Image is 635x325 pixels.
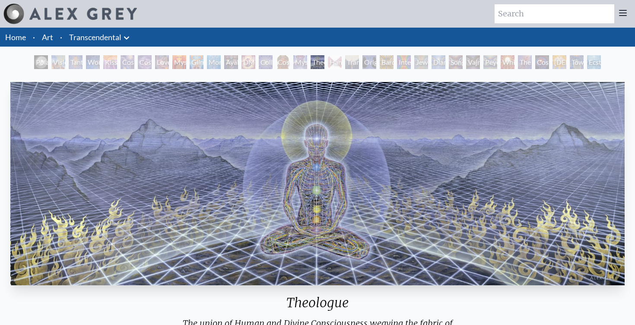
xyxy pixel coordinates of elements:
[259,55,273,69] div: Collective Vision
[138,55,152,69] div: Cosmic Artist
[466,55,480,69] div: Vajra Being
[501,55,514,69] div: White Light
[414,55,428,69] div: Jewel Being
[535,55,549,69] div: Cosmic Consciousness
[86,55,100,69] div: Wonder
[293,55,307,69] div: Mystic Eye
[345,55,359,69] div: Transfiguration
[495,4,614,23] input: Search
[328,55,342,69] div: Hands that See
[362,55,376,69] div: Original Face
[51,55,65,69] div: Visionary Origin of Language
[121,55,134,69] div: Cosmic Creativity
[483,55,497,69] div: Peyote Being
[432,55,445,69] div: Diamond Being
[570,55,584,69] div: Toward the One
[224,55,238,69] div: Ayahuasca Visitation
[29,28,38,47] li: ·
[276,55,290,69] div: Cosmic [DEMOGRAPHIC_DATA]
[207,55,221,69] div: Monochord
[5,32,26,42] a: Home
[518,55,532,69] div: The Great Turn
[241,55,255,69] div: DMT - The Spirit Molecule
[397,55,411,69] div: Interbeing
[69,31,121,43] a: Transcendental
[552,55,566,69] div: [DEMOGRAPHIC_DATA]
[190,55,203,69] div: Glimpsing the Empyrean
[380,55,394,69] div: Bardo Being
[155,55,169,69] div: Love is a Cosmic Force
[172,55,186,69] div: Mysteriosa 2
[7,295,628,317] div: Theologue
[587,55,601,69] div: Ecstasy
[311,55,324,69] div: Theologue
[69,55,83,69] div: Tantra
[42,31,53,43] a: Art
[57,28,66,47] li: ·
[449,55,463,69] div: Song of Vajra Being
[34,55,48,69] div: Polar Unity Spiral
[103,55,117,69] div: Kiss of the [MEDICAL_DATA]
[10,82,625,285] img: Theologue-1986-Alex-Grey-watermarked-1624393305.jpg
